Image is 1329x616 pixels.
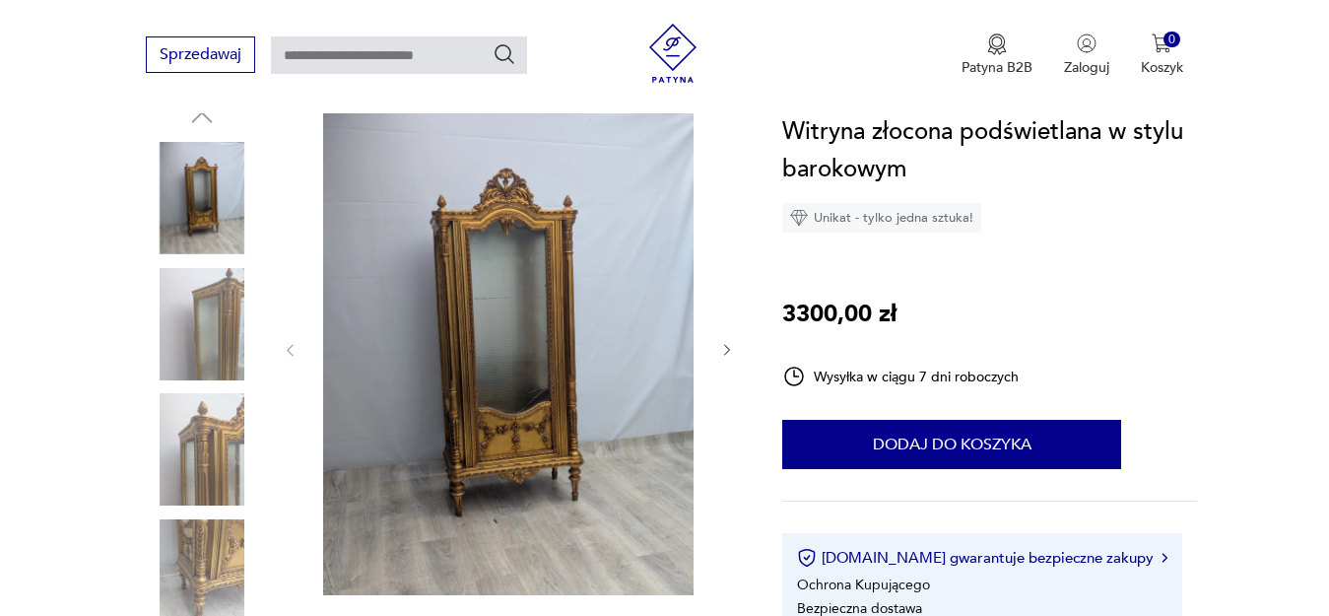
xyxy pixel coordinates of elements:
[1077,34,1096,53] img: Ikonka użytkownika
[493,42,516,66] button: Szukaj
[1163,32,1180,48] div: 0
[1064,34,1109,77] button: Zaloguj
[318,103,698,595] img: Zdjęcie produktu Witryna złocona podświetlana w stylu barokowym
[146,393,258,506] img: Zdjęcie produktu Witryna złocona podświetlana w stylu barokowym
[146,49,255,63] a: Sprzedawaj
[962,34,1032,77] button: Patyna B2B
[146,36,255,73] button: Sprzedawaj
[1141,34,1183,77] button: 0Koszyk
[987,34,1007,55] img: Ikona medalu
[1152,34,1171,53] img: Ikona koszyka
[782,296,897,333] p: 3300,00 zł
[146,268,258,380] img: Zdjęcie produktu Witryna złocona podświetlana w stylu barokowym
[782,203,981,233] div: Unikat - tylko jedna sztuka!
[146,142,258,254] img: Zdjęcie produktu Witryna złocona podświetlana w stylu barokowym
[782,113,1197,188] h1: Witryna złocona podświetlana w stylu barokowym
[962,34,1032,77] a: Ikona medaluPatyna B2B
[782,420,1121,469] button: Dodaj do koszyka
[1141,58,1183,77] p: Koszyk
[797,548,1166,568] button: [DOMAIN_NAME] gwarantuje bezpieczne zakupy
[797,548,817,568] img: Ikona certyfikatu
[643,24,702,83] img: Patyna - sklep z meblami i dekoracjami vintage
[790,209,808,227] img: Ikona diamentu
[797,576,930,594] li: Ochrona Kupującego
[782,365,1019,388] div: Wysyłka w ciągu 7 dni roboczych
[1162,553,1167,563] img: Ikona strzałki w prawo
[962,58,1032,77] p: Patyna B2B
[1064,58,1109,77] p: Zaloguj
